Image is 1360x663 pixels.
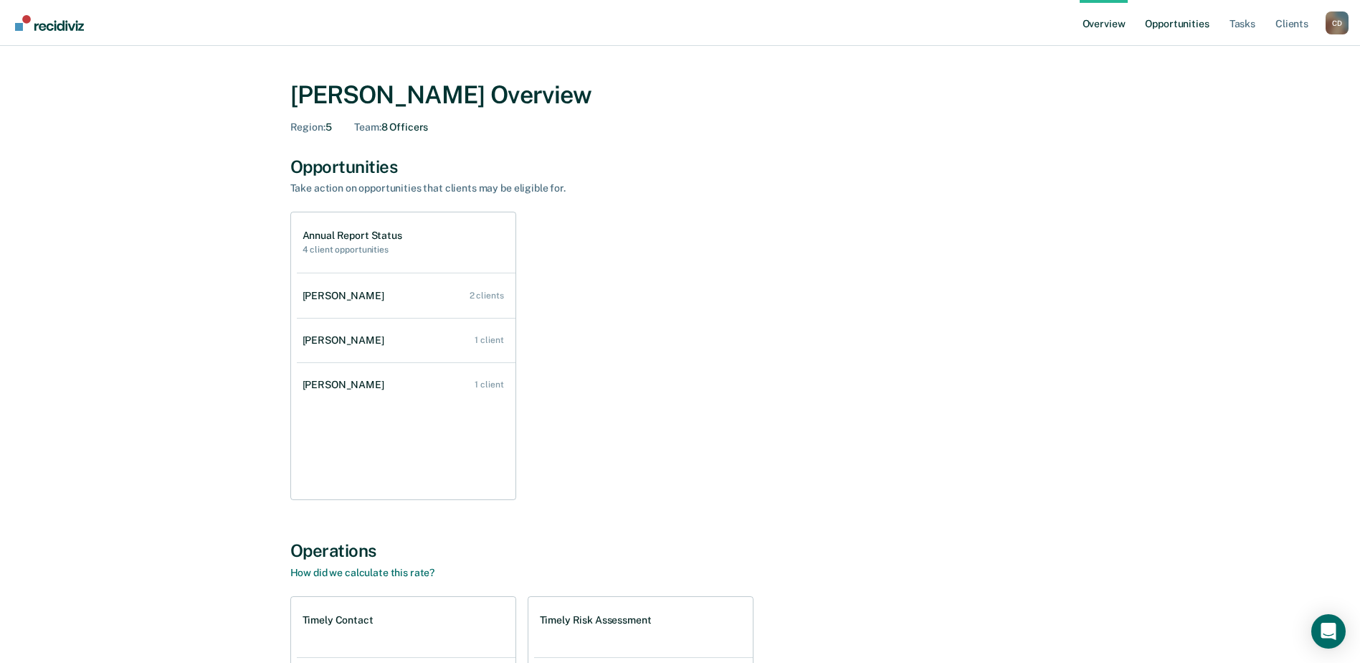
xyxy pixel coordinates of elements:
h1: Timely Contact [303,614,374,626]
div: 1 client [475,380,503,390]
div: Operations [290,540,1070,561]
a: [PERSON_NAME] 2 clients [297,276,515,316]
div: 1 client [475,335,503,345]
div: C D [1326,11,1349,34]
h2: 4 client opportunities [303,245,402,255]
div: [PERSON_NAME] [303,290,390,302]
img: Recidiviz [15,15,84,31]
span: Team : [354,121,381,133]
span: Region : [290,121,325,133]
div: 2 clients [470,291,504,301]
div: [PERSON_NAME] [303,379,390,391]
div: Open Intercom Messenger [1311,614,1346,649]
a: [PERSON_NAME] 1 client [297,365,515,405]
a: How did we calculate this rate? [290,567,435,578]
div: 8 Officers [354,121,428,133]
a: [PERSON_NAME] 1 client [297,320,515,361]
h1: Timely Risk Assessment [540,614,652,626]
button: Profile dropdown button [1326,11,1349,34]
div: Opportunities [290,156,1070,177]
div: [PERSON_NAME] [303,334,390,347]
h1: Annual Report Status [303,230,402,242]
div: 5 [290,121,332,133]
div: [PERSON_NAME] Overview [290,80,1070,110]
div: Take action on opportunities that clients may be eligible for. [290,182,792,194]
